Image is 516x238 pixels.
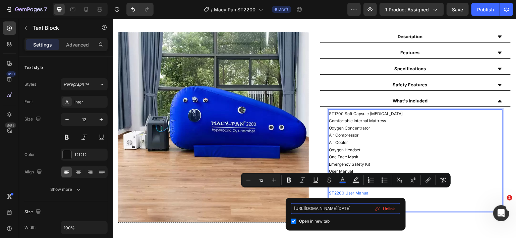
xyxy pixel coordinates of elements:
span: ST2200 User Manual [216,172,256,177]
button: 7 [3,3,50,16]
div: Inter [74,99,106,105]
p: 7 [44,5,47,13]
span: Macy Pan ST2200 [214,6,256,13]
p: What's Included [280,79,314,86]
div: Beta [5,123,16,128]
button: Show more [24,183,108,195]
div: Font [24,99,33,105]
span: 2 [507,195,512,201]
a: Oxygen Concentrator Manual [216,179,272,184]
div: 121212 [74,152,106,158]
input: Auto [61,222,107,234]
div: Align [24,168,43,177]
span: 1 product assigned [385,6,429,13]
div: Color [24,152,35,158]
div: Styles [24,81,36,87]
iframe: Design area [113,19,516,238]
p: Settings [33,41,52,48]
span: Features [288,31,307,36]
span: Safety Features [280,63,314,69]
div: Width [24,225,36,231]
p: Text Block [33,24,90,32]
iframe: Intercom live chat [493,205,509,221]
span: Paragraph 1* [64,81,89,87]
span: / [211,6,213,13]
div: Size [24,115,42,124]
p: ST1700 Soft Capsule [MEDICAL_DATA] Comfortable Internal Mattress Oxygen Concentrator Air Compress... [216,91,389,164]
span: Save [452,7,463,12]
div: Size [24,208,42,217]
p: Advanced [66,41,89,48]
div: Editor contextual toolbar [241,173,451,187]
div: 450 [6,71,16,77]
span: Open in new tab [299,217,330,225]
button: Publish [471,3,500,16]
div: Rich Text Editor. Editing area: main [215,91,390,193]
span: Specifications [281,47,313,53]
a: Filter Maintenance Instructions [216,186,275,191]
button: 1 product assigned [380,3,444,16]
div: Undo/Redo [126,3,154,16]
div: Text style [24,65,43,71]
div: Publish [477,6,494,13]
span: Draft [279,6,289,12]
button: Paragraph 1* [61,78,108,90]
span: Unlink [383,205,395,213]
input: Paste link here [291,203,400,214]
button: Save [447,3,469,16]
div: Show more [51,186,82,193]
